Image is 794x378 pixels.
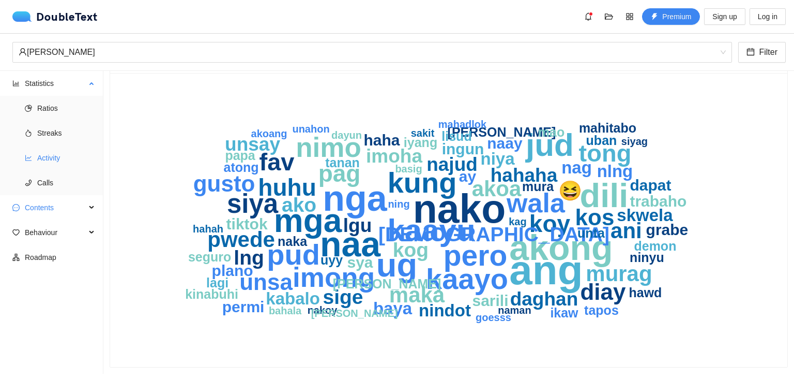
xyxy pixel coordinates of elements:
text: mahitabo [579,121,636,135]
text: seguro [188,250,231,264]
text: hawd [629,285,662,300]
text: ang [509,247,583,293]
text: grabe [646,221,689,238]
text: kabalo [266,289,320,308]
span: heart [12,229,20,236]
text: naman [498,304,531,316]
text: imoha [366,146,422,167]
span: appstore [622,12,637,21]
span: message [12,204,20,211]
button: Sign up [704,8,745,25]
text: uyy [320,253,343,267]
text: siyag [621,136,648,147]
text: [PERSON_NAME] [333,277,441,291]
text: ay [459,168,477,185]
text: [DEMOGRAPHIC_DATA] [378,223,609,245]
span: Roadmap [25,247,95,268]
text: huhu [258,174,316,201]
a: logoDoubleText [12,11,98,22]
text: nag [561,158,592,177]
text: naay [487,135,523,152]
text: nindot [419,301,471,320]
text: uban [586,133,617,148]
span: line-chart [25,154,32,162]
text: kinabuhi [185,287,238,301]
button: bell [580,8,597,25]
button: calendarFilter [738,42,786,63]
span: fire [25,129,32,137]
span: thunderbolt [651,13,658,21]
text: nlng [597,162,633,181]
text: unsay [225,134,280,155]
text: sarili [472,292,509,309]
text: mura [522,179,554,194]
text: haha [364,132,400,149]
text: daghan [510,288,578,310]
text: goesss [476,312,511,323]
text: nakoy [308,304,338,316]
text: ug [376,246,417,284]
text: lisud [441,129,471,143]
span: Ratios [37,98,95,119]
text: trabaho [630,193,687,210]
text: [PERSON_NAME] [448,125,556,139]
text: fav [259,148,295,176]
text: sige [323,286,363,308]
span: Filter [759,46,777,59]
button: Log in [750,8,786,25]
text: lng [234,246,264,269]
span: Streaks [37,123,95,143]
text: akong [509,228,613,267]
text: unahon [292,123,329,135]
text: tanan [325,155,360,170]
text: wala [506,188,566,218]
text: demon [634,239,677,253]
text: dapat [630,177,671,194]
text: koy [529,210,571,237]
text: murag [586,261,652,286]
text: 😆 [559,179,583,202]
text: pag [318,160,361,187]
text: skwela [617,206,673,225]
text: nga [323,178,388,219]
text: gusto [193,171,255,196]
span: folder-open [601,12,617,21]
text: kaayu [388,213,476,248]
text: mga [274,202,342,239]
text: ikaw [550,306,578,320]
text: nimo [296,132,361,163]
text: [PERSON_NAME] [311,308,398,319]
text: pud [267,238,320,271]
text: unsa [239,269,293,295]
text: dayun [331,129,362,141]
div: DoubleText [12,11,98,22]
text: ingun [442,140,484,157]
text: iyang [404,135,437,150]
text: akoang [251,128,287,139]
span: Sign up [712,11,737,22]
span: Calls [37,172,95,193]
text: kung [388,166,457,199]
button: folder-open [601,8,617,25]
text: ninyu [630,250,664,265]
img: logo [12,11,36,22]
text: siya [227,189,279,219]
text: pwede [207,227,275,252]
text: jud [525,127,574,163]
text: mao [538,125,564,139]
text: naka [278,234,308,249]
div: [PERSON_NAME] [19,42,716,62]
text: kaayo [426,263,508,295]
span: Log in [758,11,777,22]
span: Behaviour [25,222,86,243]
text: atong [224,160,259,175]
span: bar-chart [12,80,20,87]
text: imong [293,262,375,293]
text: niya [481,149,515,168]
span: Statistics [25,73,86,94]
text: hahah [193,223,223,235]
button: thunderboltPremium [642,8,700,25]
span: Premium [662,11,691,22]
span: Rhianzy Pabas [19,42,726,62]
text: hahaha [491,165,558,186]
